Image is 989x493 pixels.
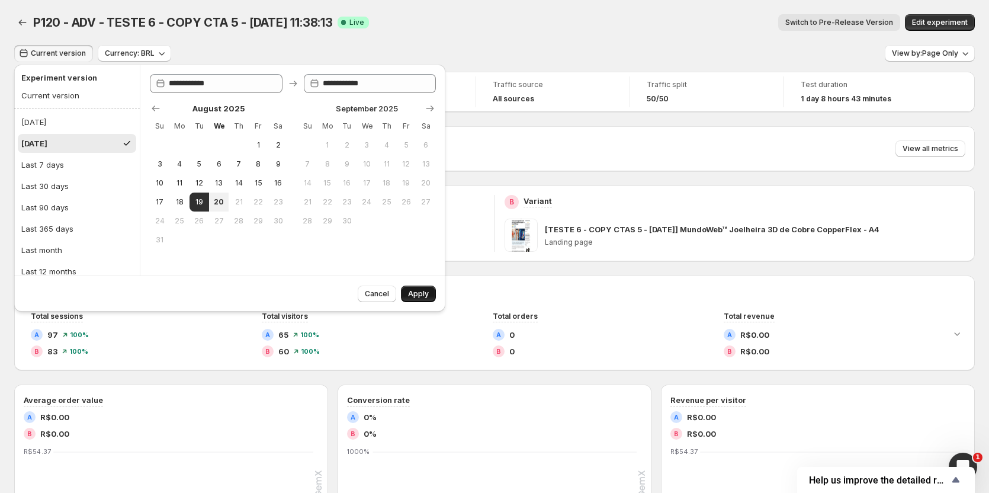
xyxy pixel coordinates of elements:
button: Saturday September 6 2025 [416,136,436,155]
button: Last 365 days [18,219,136,238]
p: Variant [524,195,552,207]
span: 1 [253,140,264,150]
button: Show previous month, July 2025 [147,100,164,117]
th: Saturday [416,117,436,136]
span: 15 [253,178,264,188]
button: View all metrics [895,140,965,157]
h2: Performance over time [24,285,965,297]
h2: Experiment version [21,72,128,84]
span: 11 [381,159,391,169]
span: 30 [342,216,352,226]
h2: B [727,348,732,355]
button: Sunday August 17 2025 [150,193,169,212]
text: R$54.37 [670,447,698,456]
button: Switch to Pre-Release Version [778,14,900,31]
button: Monday September 29 2025 [317,212,337,231]
span: 10 [362,159,372,169]
th: Friday [396,117,416,136]
th: Wednesday [209,117,229,136]
button: Today Wednesday August 20 2025 [209,193,229,212]
button: Tuesday September 2 2025 [337,136,357,155]
button: Current version [18,86,131,105]
span: 0 [509,345,515,357]
button: Monday September 15 2025 [317,174,337,193]
span: 15 [322,178,332,188]
th: Tuesday [337,117,357,136]
iframe: Intercom live chat [949,453,977,481]
h2: B [34,348,39,355]
span: 29 [322,216,332,226]
button: [DATE] [18,134,136,153]
span: 19 [401,178,411,188]
div: Last 30 days [21,180,69,192]
span: Total orders [493,312,538,321]
button: Saturday September 20 2025 [416,174,436,193]
button: Sunday September 7 2025 [298,155,317,174]
span: R$0.00 [40,428,69,440]
button: Monday August 11 2025 [169,174,189,193]
span: 19 [194,197,204,207]
button: Sunday September 14 2025 [298,174,317,193]
span: 12 [401,159,411,169]
span: Cancel [365,289,389,299]
div: Current version [21,89,79,101]
button: Thursday September 4 2025 [377,136,396,155]
span: 16 [342,178,352,188]
span: 0% [364,428,377,440]
button: Last 7 days [18,155,136,174]
button: Edit experiment [905,14,975,31]
button: Show next month, October 2025 [422,100,438,117]
span: 16 [273,178,283,188]
span: 4 [174,159,184,169]
button: Saturday August 16 2025 [268,174,288,193]
button: Tuesday September 16 2025 [337,174,357,193]
span: 5 [401,140,411,150]
span: 1 [322,140,332,150]
span: 13 [214,178,224,188]
button: Wednesday September 10 2025 [357,155,377,174]
button: Saturday September 13 2025 [416,155,436,174]
text: R$54.37 [24,447,51,456]
button: Tuesday September 23 2025 [337,193,357,212]
h2: A [351,414,355,421]
span: We [362,121,372,131]
span: 30 [273,216,283,226]
span: View all metrics [903,144,958,153]
button: Wednesday September 17 2025 [357,174,377,193]
span: 10 [155,178,165,188]
a: Traffic split50/50 [647,79,767,105]
button: Last 12 months [18,262,136,281]
span: Su [155,121,165,131]
button: Friday September 12 2025 [396,155,416,174]
button: Sunday August 24 2025 [150,212,169,231]
span: 31 [155,235,165,245]
text: 1000% [347,447,370,456]
span: 4 [381,140,391,150]
span: Fr [401,121,411,131]
button: Tuesday September 9 2025 [337,155,357,174]
button: Saturday August 23 2025 [268,193,288,212]
span: 100 % [301,348,320,355]
span: 2 [342,140,352,150]
span: R$0.00 [687,411,716,423]
div: [DATE] [21,116,46,128]
button: Start of range Tuesday August 19 2025 [190,193,209,212]
button: Friday September 19 2025 [396,174,416,193]
button: Wednesday August 13 2025 [209,174,229,193]
button: Friday August 1 2025 [249,136,268,155]
div: Last month [21,244,62,256]
span: We [214,121,224,131]
th: Monday [169,117,189,136]
button: Tuesday August 12 2025 [190,174,209,193]
button: Friday August 15 2025 [249,174,268,193]
button: Thursday August 7 2025 [229,155,248,174]
button: Wednesday August 27 2025 [209,212,229,231]
th: Monday [317,117,337,136]
span: Sa [421,121,431,131]
span: R$0.00 [687,428,716,440]
span: 83 [47,345,57,357]
span: 25 [381,197,391,207]
span: 60 [278,345,289,357]
button: Thursday August 21 2025 [229,193,248,212]
div: Last 12 months [21,265,76,277]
